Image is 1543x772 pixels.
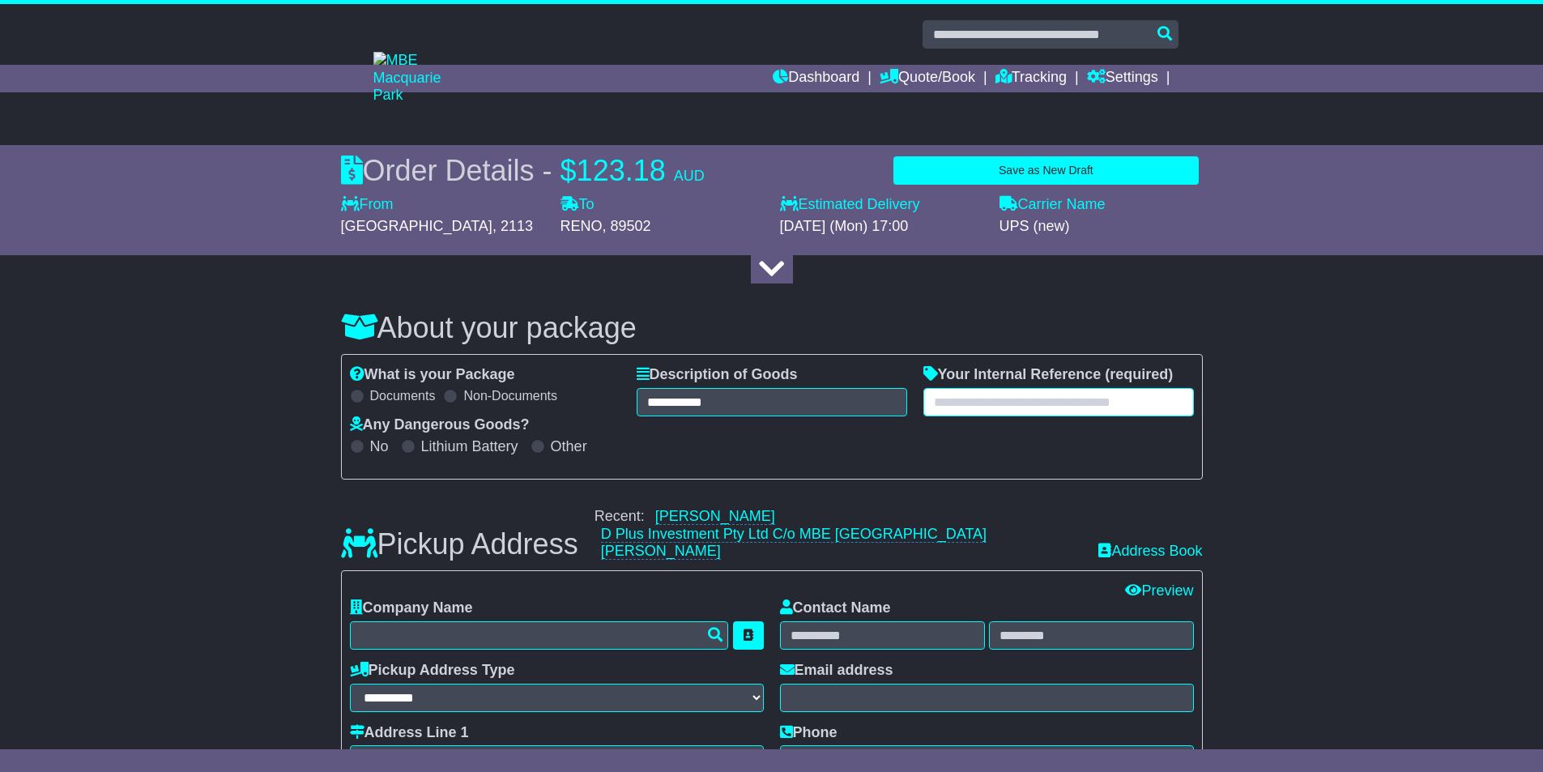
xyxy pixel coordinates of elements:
[637,366,798,384] label: Description of Goods
[995,65,1067,92] a: Tracking
[341,153,705,188] div: Order Details -
[561,196,595,214] label: To
[923,366,1174,384] label: Your Internal Reference (required)
[780,724,838,742] label: Phone
[561,218,603,234] span: RENO
[780,599,891,617] label: Contact Name
[1125,582,1193,599] a: Preview
[350,366,515,384] label: What is your Package
[773,65,859,92] a: Dashboard
[370,438,389,456] label: No
[551,438,587,456] label: Other
[595,508,1083,561] div: Recent:
[341,218,492,234] span: [GEOGRAPHIC_DATA]
[341,196,394,214] label: From
[780,218,983,236] div: [DATE] (Mon) 17:00
[880,65,975,92] a: Quote/Book
[1000,196,1106,214] label: Carrier Name
[350,599,473,617] label: Company Name
[492,218,533,234] span: , 2113
[655,508,775,525] a: [PERSON_NAME]
[1087,65,1158,92] a: Settings
[341,312,1203,344] h3: About your package
[674,168,705,184] span: AUD
[421,438,518,456] label: Lithium Battery
[601,526,987,543] a: D Plus Investment Pty Ltd C/o MBE [GEOGRAPHIC_DATA]
[341,528,578,561] h3: Pickup Address
[893,156,1198,185] button: Save as New Draft
[577,154,666,187] span: 123.18
[780,662,893,680] label: Email address
[463,388,557,403] label: Non-Documents
[350,662,515,680] label: Pickup Address Type
[373,52,471,104] img: MBE Macquarie Park
[370,388,436,403] label: Documents
[350,724,469,742] label: Address Line 1
[603,218,651,234] span: , 89502
[1098,543,1202,561] a: Address Book
[601,543,721,560] a: [PERSON_NAME]
[561,154,577,187] span: $
[780,196,983,214] label: Estimated Delivery
[350,416,530,434] label: Any Dangerous Goods?
[1000,218,1203,236] div: UPS (new)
